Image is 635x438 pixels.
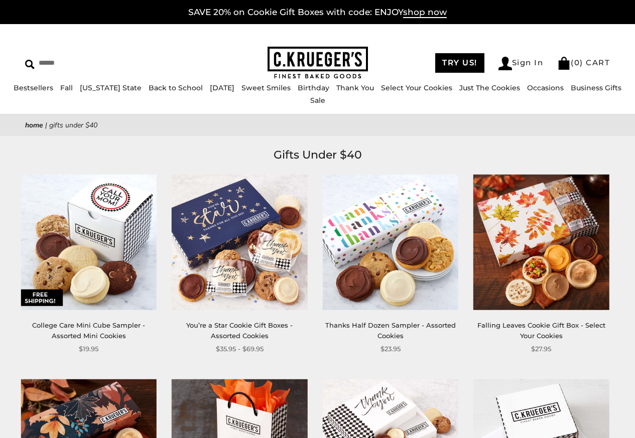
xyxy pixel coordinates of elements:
[210,83,234,92] a: [DATE]
[298,83,329,92] a: Birthday
[216,344,264,354] span: $35.95 - $69.95
[459,83,520,92] a: Just The Cookies
[381,83,452,92] a: Select Your Cookies
[49,120,97,130] span: Gifts Under $40
[310,96,325,105] a: Sale
[14,83,53,92] a: Bestsellers
[380,344,401,354] span: $23.95
[498,57,544,70] a: Sign In
[403,7,447,18] span: shop now
[268,47,368,79] img: C.KRUEGER'S
[25,60,35,69] img: Search
[25,55,159,71] input: Search
[477,321,605,340] a: Falling Leaves Cookie Gift Box - Select Your Cookies
[149,83,203,92] a: Back to School
[574,58,580,67] span: 0
[325,321,456,340] a: Thanks Half Dozen Sampler - Assorted Cookies
[435,53,484,73] a: TRY US!
[323,174,458,310] img: Thanks Half Dozen Sampler - Assorted Cookies
[32,321,145,340] a: College Care Mini Cube Sampler - Assorted Mini Cookies
[557,58,610,67] a: (0) CART
[531,344,551,354] span: $27.95
[498,57,512,70] img: Account
[79,344,98,354] span: $19.95
[40,146,595,164] h1: Gifts Under $40
[473,174,609,310] img: Falling Leaves Cookie Gift Box - Select Your Cookies
[21,174,157,310] img: College Care Mini Cube Sampler - Assorted Mini Cookies
[571,83,621,92] a: Business Gifts
[60,83,73,92] a: Fall
[45,120,47,130] span: |
[557,57,571,70] img: Bag
[80,83,142,92] a: [US_STATE] State
[172,174,307,310] img: You’re a Star Cookie Gift Boxes - Assorted Cookies
[25,119,610,131] nav: breadcrumbs
[241,83,291,92] a: Sweet Smiles
[188,7,447,18] a: SAVE 20% on Cookie Gift Boxes with code: ENJOYshop now
[336,83,374,92] a: Thank You
[25,120,43,130] a: Home
[186,321,293,340] a: You’re a Star Cookie Gift Boxes - Assorted Cookies
[527,83,564,92] a: Occasions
